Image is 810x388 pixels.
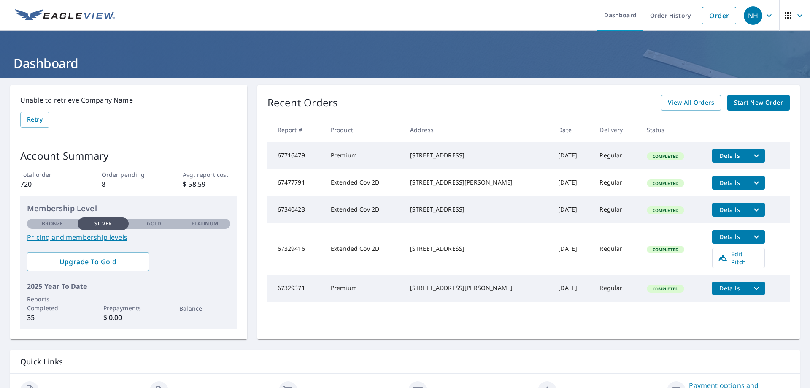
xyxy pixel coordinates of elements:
[593,196,640,223] td: Regular
[551,169,593,196] td: [DATE]
[748,282,765,295] button: filesDropdownBtn-67329371
[267,95,338,111] p: Recent Orders
[42,220,63,228] p: Bronze
[712,176,748,190] button: detailsBtn-67477791
[183,170,237,179] p: Avg. report cost
[593,223,640,275] td: Regular
[718,250,759,266] span: Edit Pitch
[593,117,640,142] th: Delivery
[661,95,721,111] a: View All Orders
[324,275,403,302] td: Premium
[102,170,156,179] p: Order pending
[324,142,403,169] td: Premium
[34,257,142,266] span: Upgrade To Gold
[748,176,765,190] button: filesDropdownBtn-67477791
[712,203,748,217] button: detailsBtn-67340423
[410,205,545,214] div: [STREET_ADDRESS]
[147,220,161,228] p: Gold
[727,95,790,111] a: Start New Order
[324,169,403,196] td: Extended Cov 2D
[192,220,218,228] p: Platinum
[20,148,237,163] p: Account Summary
[702,7,736,24] a: Order
[717,206,742,214] span: Details
[324,223,403,275] td: Extended Cov 2D
[551,275,593,302] td: [DATE]
[551,117,593,142] th: Date
[324,117,403,142] th: Product
[593,275,640,302] td: Regular
[20,356,790,367] p: Quick Links
[551,142,593,169] td: [DATE]
[748,230,765,244] button: filesDropdownBtn-67329416
[27,114,43,125] span: Retry
[648,286,683,292] span: Completed
[27,232,230,242] a: Pricing and membership levels
[593,142,640,169] td: Regular
[648,247,683,252] span: Completed
[668,98,714,108] span: View All Orders
[648,207,683,213] span: Completed
[102,179,156,189] p: 8
[593,169,640,196] td: Regular
[410,284,545,292] div: [STREET_ADDRESS][PERSON_NAME]
[267,142,324,169] td: 67716479
[712,248,765,268] a: Edit Pitch
[324,196,403,223] td: Extended Cov 2D
[717,152,742,160] span: Details
[179,304,230,313] p: Balance
[267,117,324,142] th: Report #
[717,179,742,187] span: Details
[10,54,800,72] h1: Dashboard
[103,304,154,312] p: Prepayments
[267,275,324,302] td: 67329371
[27,252,149,271] a: Upgrade To Gold
[410,178,545,187] div: [STREET_ADDRESS][PERSON_NAME]
[20,95,237,105] p: Unable to retrieve Company Name
[744,6,762,25] div: NH
[734,98,783,108] span: Start New Order
[712,230,748,244] button: detailsBtn-67329416
[27,281,230,291] p: 2025 Year To Date
[267,169,324,196] td: 67477791
[267,223,324,275] td: 67329416
[551,196,593,223] td: [DATE]
[20,170,74,179] p: Total order
[183,179,237,189] p: $ 58.59
[20,179,74,189] p: 720
[94,220,112,228] p: Silver
[640,117,705,142] th: Status
[410,244,545,253] div: [STREET_ADDRESS]
[20,112,49,128] button: Retry
[717,233,742,241] span: Details
[551,223,593,275] td: [DATE]
[748,203,765,217] button: filesDropdownBtn-67340423
[403,117,551,142] th: Address
[27,203,230,214] p: Membership Level
[103,312,154,323] p: $ 0.00
[648,180,683,186] span: Completed
[410,151,545,160] div: [STREET_ADDRESS]
[27,295,78,312] p: Reports Completed
[712,149,748,163] button: detailsBtn-67716479
[15,9,115,22] img: EV Logo
[748,149,765,163] button: filesDropdownBtn-67716479
[717,284,742,292] span: Details
[648,153,683,159] span: Completed
[267,196,324,223] td: 67340423
[27,312,78,323] p: 35
[712,282,748,295] button: detailsBtn-67329371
